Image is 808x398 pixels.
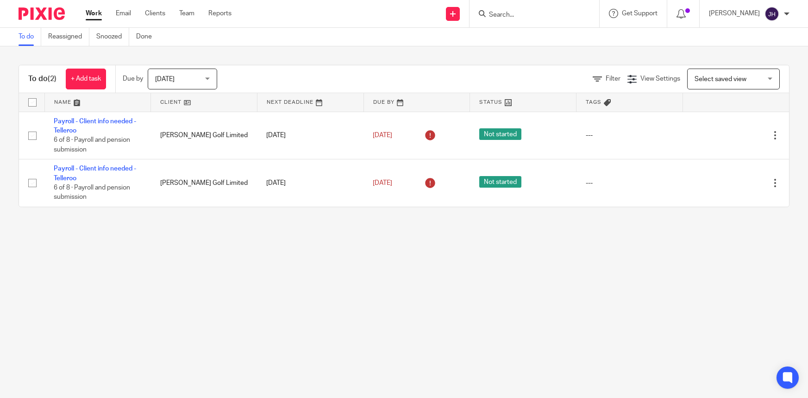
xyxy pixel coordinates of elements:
[709,9,760,18] p: [PERSON_NAME]
[54,118,136,134] a: Payroll - Client info needed - Telleroo
[257,112,363,159] td: [DATE]
[116,9,131,18] a: Email
[123,74,143,83] p: Due by
[151,112,257,159] td: [PERSON_NAME] Golf Limited
[640,76,680,82] span: View Settings
[28,74,56,84] h1: To do
[479,128,521,140] span: Not started
[54,137,130,153] span: 6 of 8 · Payroll and pension submission
[86,9,102,18] a: Work
[622,10,658,17] span: Get Support
[764,6,779,21] img: svg%3E
[48,75,56,82] span: (2)
[96,28,129,46] a: Snoozed
[208,9,232,18] a: Reports
[488,11,571,19] input: Search
[695,76,746,82] span: Select saved view
[155,76,175,82] span: [DATE]
[479,176,521,188] span: Not started
[136,28,159,46] a: Done
[586,100,601,105] span: Tags
[48,28,89,46] a: Reassigned
[54,165,136,181] a: Payroll - Client info needed - Telleroo
[179,9,194,18] a: Team
[257,159,363,207] td: [DATE]
[151,159,257,207] td: [PERSON_NAME] Golf Limited
[606,76,620,82] span: Filter
[19,28,41,46] a: To do
[373,132,392,139] span: [DATE]
[373,180,392,186] span: [DATE]
[19,7,65,20] img: Pixie
[586,178,674,188] div: ---
[66,69,106,89] a: + Add task
[54,184,130,201] span: 6 of 8 · Payroll and pension submission
[145,9,165,18] a: Clients
[586,131,674,140] div: ---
